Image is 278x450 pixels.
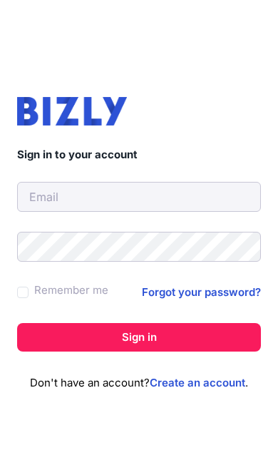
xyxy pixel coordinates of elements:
a: Forgot your password? [142,284,261,301]
button: Sign in [17,323,261,352]
a: Create an account [150,376,245,389]
label: Remember me [34,282,108,299]
img: bizly_logo.svg [17,97,127,126]
input: Email [17,182,261,212]
p: Don't have an account? . [17,374,261,392]
h4: Sign in to your account [17,148,261,162]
